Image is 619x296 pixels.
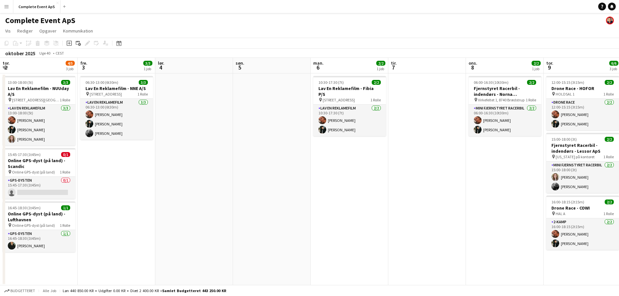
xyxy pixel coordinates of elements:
[3,201,75,252] app-job-card: 16:45-18:30 (1t45m)1/1Online GPS-dyst (på land) - Lufthavnen Online GPS-dyst (på land)1 RolleGPS-...
[469,85,541,97] h3: Fjernstyret Racerbil - indendørs - Norna Playgrounds A/S
[5,16,75,25] h1: Complete Event ApS
[158,60,164,66] span: lør.
[5,28,11,34] span: Vis
[63,288,226,293] div: Løn 440 850.00 KR + Udgifter 0.00 KR + Diæt 2 400.00 KR =
[90,92,122,97] span: [STREET_ADDRESS]
[546,133,619,193] app-job-card: 15:00-18:00 (3t)2/2Fjernstyret Racerbil - indendørs - Lessor ApS [US_STATE] på kontoret1 RolleMin...
[60,170,70,174] span: 1 Rolle
[8,152,41,157] span: 15:45-17:30 (1t45m)
[236,60,244,66] span: søn.
[60,27,96,35] a: Kommunikation
[532,61,541,66] span: 2/2
[12,170,55,174] span: Online GPS-dyst (på land)
[372,80,381,85] span: 2/2
[61,152,70,157] span: 0/1
[376,61,385,66] span: 2/2
[3,76,75,146] app-job-card: 13:00-18:00 (5t)3/3Lav En Reklamefilm - NUUday A/S [STREET_ADDRESS][GEOGRAPHIC_DATA]1 RolleLav En...
[80,76,153,140] app-job-card: 06:30-13:00 (6t30m)3/3Lav En Reklamefilm - NNE A/S [STREET_ADDRESS]1 RolleLav En Reklamefilm3/306...
[3,287,36,294] button: Budgetteret
[79,64,87,71] span: 3
[546,76,619,130] app-job-card: 12:00-15:15 (3t15m)2/2Drone Race - HOFOR HOLDSAL 11 RolleDrone Race2/212:00-15:15 (3t15m)[PERSON_...
[60,223,70,228] span: 1 Rolle
[3,158,75,169] h3: Online GPS-dyst (på land) - Scandic
[8,80,33,85] span: 13:00-18:00 (5t)
[312,64,324,71] span: 6
[3,177,75,199] app-card-role: GPS-dysten0/115:45-17:30 (1t45m)
[318,80,344,85] span: 10:30-17:30 (7t)
[143,61,152,66] span: 3/3
[56,51,64,56] div: CEST
[551,137,577,142] span: 15:00-18:00 (3t)
[313,105,386,136] app-card-role: Lav En Reklamefilm2/210:30-17:30 (7t)[PERSON_NAME][PERSON_NAME]
[313,85,386,97] h3: Lav En Reklamefilm - Fibia P/S
[551,199,584,204] span: 16:00-18:15 (2t15m)
[162,288,226,293] span: Samlet budgetteret 443 250.00 KR
[391,60,397,66] span: tir.
[80,60,87,66] span: fre.
[3,85,75,97] h3: Lav En Reklamefilm - NUUday A/S
[468,64,477,71] span: 8
[377,66,385,71] div: 1 job
[3,105,75,146] app-card-role: Lav En Reklamefilm3/313:00-18:00 (5t)[PERSON_NAME][PERSON_NAME][PERSON_NAME]
[235,64,244,71] span: 5
[556,211,565,216] span: HAL A
[3,211,75,223] h3: Online GPS-dyst (på land) - Lufthavnen
[469,76,541,136] div: 06:00-16:30 (10t30m)2/2Fjernstyret Racerbil - indendørs - Norna Playgrounds A/S Virkefeltet 1, 87...
[469,60,477,66] span: ons.
[157,64,164,71] span: 4
[474,80,509,85] span: 06:00-16:30 (10t30m)
[603,92,614,97] span: 1 Rolle
[469,105,541,136] app-card-role: Mini Fjernstyret Racerbil2/206:00-16:30 (10t30m)[PERSON_NAME][PERSON_NAME]
[606,17,614,24] app-user-avatar: Christian Brøckner
[313,60,324,66] span: man.
[313,76,386,136] div: 10:30-17:30 (7t)2/2Lav En Reklamefilm - Fibia P/S [STREET_ADDRESS]1 RolleLav En Reklamefilm2/210:...
[61,205,70,210] span: 1/1
[3,148,75,199] app-job-card: 15:45-17:30 (1t45m)0/1Online GPS-dyst (på land) - Scandic Online GPS-dyst (på land)1 RolleGPS-dys...
[603,211,614,216] span: 1 Rolle
[605,199,614,204] span: 2/2
[546,218,619,250] app-card-role: 2-kamp2/216:00-18:15 (2t15m)[PERSON_NAME][PERSON_NAME]
[603,154,614,159] span: 1 Rolle
[3,27,13,35] a: Vis
[610,66,618,71] div: 3 job
[546,142,619,154] h3: Fjernstyret Racerbil - indendørs - Lessor ApS
[323,97,355,102] span: [STREET_ADDRESS]
[61,80,70,85] span: 3/3
[66,61,75,66] span: 4/5
[532,66,540,71] div: 1 job
[546,161,619,193] app-card-role: Mini Fjernstyret Racerbil2/215:00-18:00 (3t)[PERSON_NAME][PERSON_NAME]
[10,289,35,293] span: Budgetteret
[551,80,584,85] span: 12:00-15:15 (3t15m)
[556,154,595,159] span: [US_STATE] på kontoret
[60,97,70,102] span: 1 Rolle
[85,80,118,85] span: 06:30-13:00 (6t30m)
[605,137,614,142] span: 2/2
[15,27,35,35] a: Rediger
[526,97,536,102] span: 1 Rolle
[80,85,153,91] h3: Lav En Reklamefilm - NNE A/S
[17,28,33,34] span: Rediger
[12,97,60,102] span: [STREET_ADDRESS][GEOGRAPHIC_DATA]
[5,50,35,57] div: oktober 2025
[37,27,59,35] a: Opgaver
[478,97,524,102] span: Virkefeltet 1, 8740 Brædstrup
[3,60,10,66] span: tor.
[390,64,397,71] span: 7
[546,85,619,91] h3: Drone Race - HOFOR
[546,196,619,250] app-job-card: 16:00-18:15 (2t15m)2/2Drone Race - COWI HAL A1 Rolle2-kamp2/216:00-18:15 (2t15m)[PERSON_NAME][PER...
[546,60,553,66] span: tor.
[527,80,536,85] span: 2/2
[144,66,152,71] div: 1 job
[37,51,53,56] span: Uge 40
[13,0,60,13] button: Complete Event ApS
[63,28,93,34] span: Kommunikation
[137,92,148,97] span: 1 Rolle
[545,64,553,71] span: 9
[42,288,57,293] span: Alle job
